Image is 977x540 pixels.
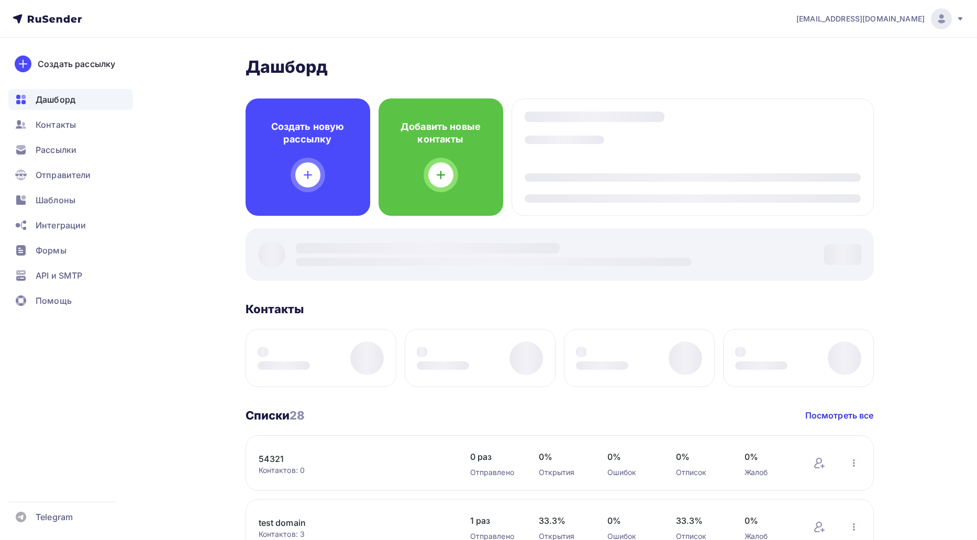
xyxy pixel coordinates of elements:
[745,467,792,478] div: Жалоб
[8,114,133,135] a: Контакты
[8,240,133,261] a: Формы
[470,450,518,463] span: 0 раз
[796,14,925,24] span: [EMAIL_ADDRESS][DOMAIN_NAME]
[36,244,66,257] span: Формы
[246,57,874,78] h2: Дашборд
[259,453,437,465] a: 54321
[8,139,133,160] a: Рассылки
[36,118,76,131] span: Контакты
[676,514,724,527] span: 33.3%
[745,514,792,527] span: 0%
[395,120,486,146] h4: Добавить новые контакты
[539,467,586,478] div: Открытия
[259,516,437,529] a: test domain
[36,144,76,156] span: Рассылки
[607,467,655,478] div: Ошибок
[36,269,82,282] span: API и SMTP
[36,169,91,181] span: Отправители
[36,219,86,232] span: Интеграции
[676,467,724,478] div: Отписок
[8,190,133,211] a: Шаблоны
[246,302,304,316] h3: Контакты
[262,120,353,146] h4: Создать новую рассылку
[259,465,449,476] div: Контактов: 0
[246,408,305,423] h3: Списки
[539,514,586,527] span: 33.3%
[607,450,655,463] span: 0%
[745,450,792,463] span: 0%
[796,8,964,29] a: [EMAIL_ADDRESS][DOMAIN_NAME]
[805,409,874,422] a: Посмотреть все
[36,194,75,206] span: Шаблоны
[607,514,655,527] span: 0%
[8,89,133,110] a: Дашборд
[38,58,115,70] div: Создать рассылку
[470,467,518,478] div: Отправлено
[8,164,133,185] a: Отправители
[676,450,724,463] span: 0%
[290,409,305,422] span: 28
[539,450,586,463] span: 0%
[36,511,73,523] span: Telegram
[36,294,72,307] span: Помощь
[470,514,518,527] span: 1 раз
[259,529,449,539] div: Контактов: 3
[36,93,75,106] span: Дашборд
